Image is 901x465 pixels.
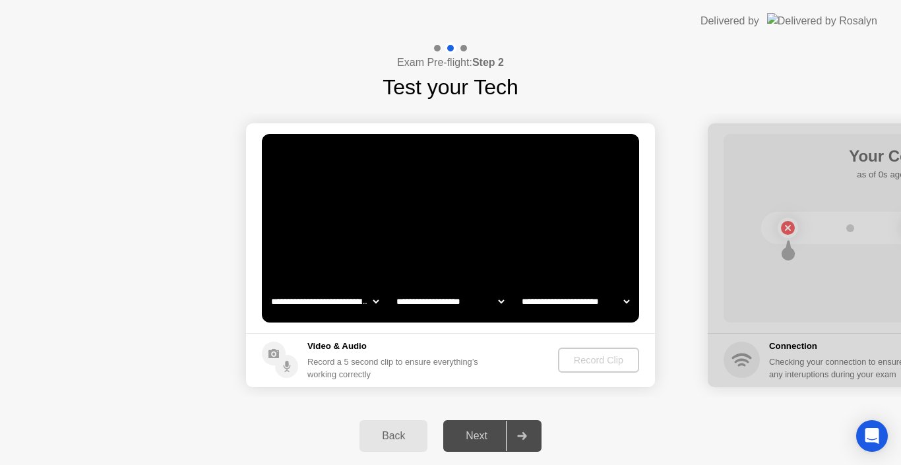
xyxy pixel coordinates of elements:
h4: Exam Pre-flight: [397,55,504,71]
div: Next [447,430,506,442]
button: Record Clip [558,348,639,373]
h5: Video & Audio [307,340,483,353]
select: Available speakers [394,288,507,315]
select: Available microphones [519,288,632,315]
select: Available cameras [268,288,381,315]
b: Step 2 [472,57,504,68]
div: Record a 5 second clip to ensure everything’s working correctly [307,356,483,381]
div: Delivered by [700,13,759,29]
h1: Test your Tech [383,71,518,103]
button: Next [443,420,542,452]
div: Record Clip [563,355,634,365]
button: Back [359,420,427,452]
div: Back [363,430,423,442]
div: Open Intercom Messenger [856,420,888,452]
img: Delivered by Rosalyn [767,13,877,28]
